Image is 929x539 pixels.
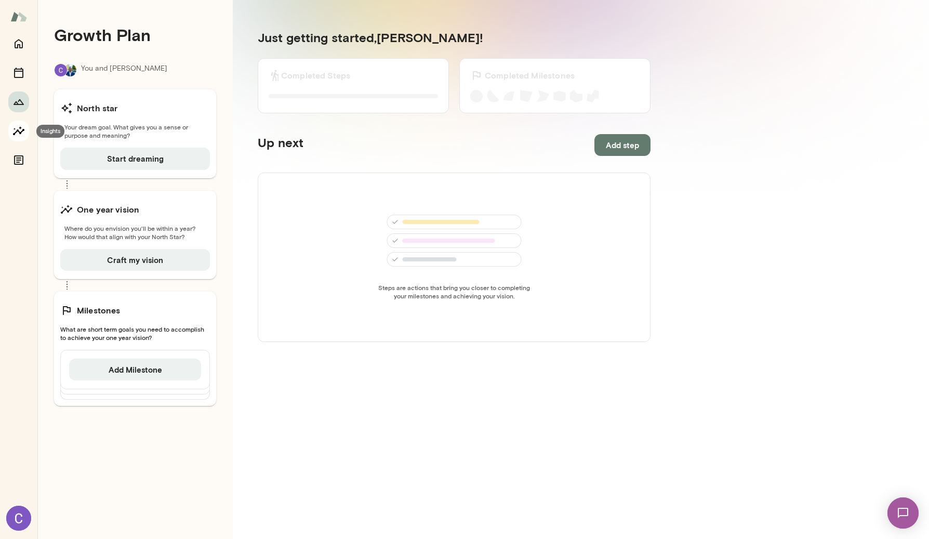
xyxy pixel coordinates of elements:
[258,134,303,156] h5: Up next
[77,102,118,114] h6: North star
[258,29,651,46] h5: Just getting started, [PERSON_NAME] !
[55,64,67,76] img: Charlie Mei
[8,91,29,112] button: Growth Plan
[8,33,29,54] button: Home
[64,64,76,76] img: Jay Floyd
[60,224,210,241] span: Where do you envision you'll be within a year? How would that align with your North Star?
[60,123,210,139] span: Your dream goal. What gives you a sense or purpose and meaning?
[8,62,29,83] button: Sessions
[8,121,29,141] button: Insights
[281,69,350,82] h6: Completed Steps
[69,359,201,380] button: Add Milestone
[375,283,533,300] span: Steps are actions that bring you closer to completing your milestones and achieving your vision.
[8,150,29,170] button: Documents
[77,304,121,317] h6: Milestones
[10,7,27,27] img: Mento
[60,325,210,341] span: What are short term goals you need to accomplish to achieve your one year vision?
[60,148,210,169] button: Start dreaming
[60,350,210,389] div: Add Milestone
[77,203,139,216] h6: One year vision
[485,69,575,82] h6: Completed Milestones
[54,25,216,45] h4: Growth Plan
[594,134,651,156] button: Add step
[36,125,64,138] div: Insights
[6,506,31,531] img: Charlie Mei
[81,63,167,77] p: You and [PERSON_NAME]
[60,249,210,271] button: Craft my vision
